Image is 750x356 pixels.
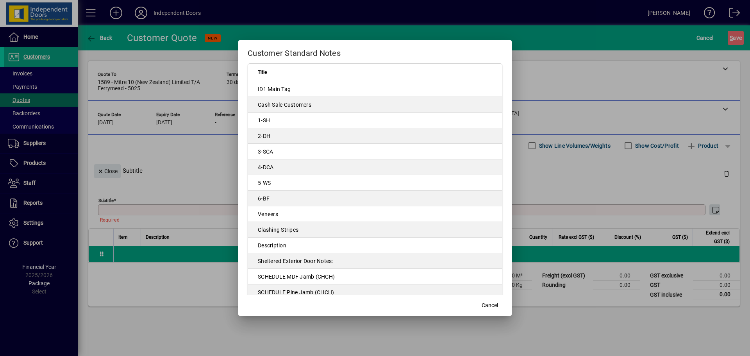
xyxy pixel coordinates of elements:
td: Veneers [248,206,502,222]
td: 5-WS [248,175,502,191]
td: 3-SCA [248,144,502,159]
td: 4-DCA [248,159,502,175]
h2: Customer Standard Notes [238,40,512,63]
td: 2-DH [248,128,502,144]
td: SCHEDULE Pine Jamb (CHCH) [248,284,502,300]
td: Cash Sale Customers [248,97,502,113]
td: Clashing Stripes [248,222,502,238]
td: Description [248,238,502,253]
span: Title [258,68,267,77]
span: Cancel [482,301,498,309]
td: 6-BF [248,191,502,206]
td: SCHEDULE MDF Jamb (CHCH) [248,269,502,284]
td: Sheltered Exterior Door Notes: [248,253,502,269]
button: Cancel [477,299,502,313]
td: ID1 Main Tag [248,81,502,97]
td: 1-SH [248,113,502,128]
